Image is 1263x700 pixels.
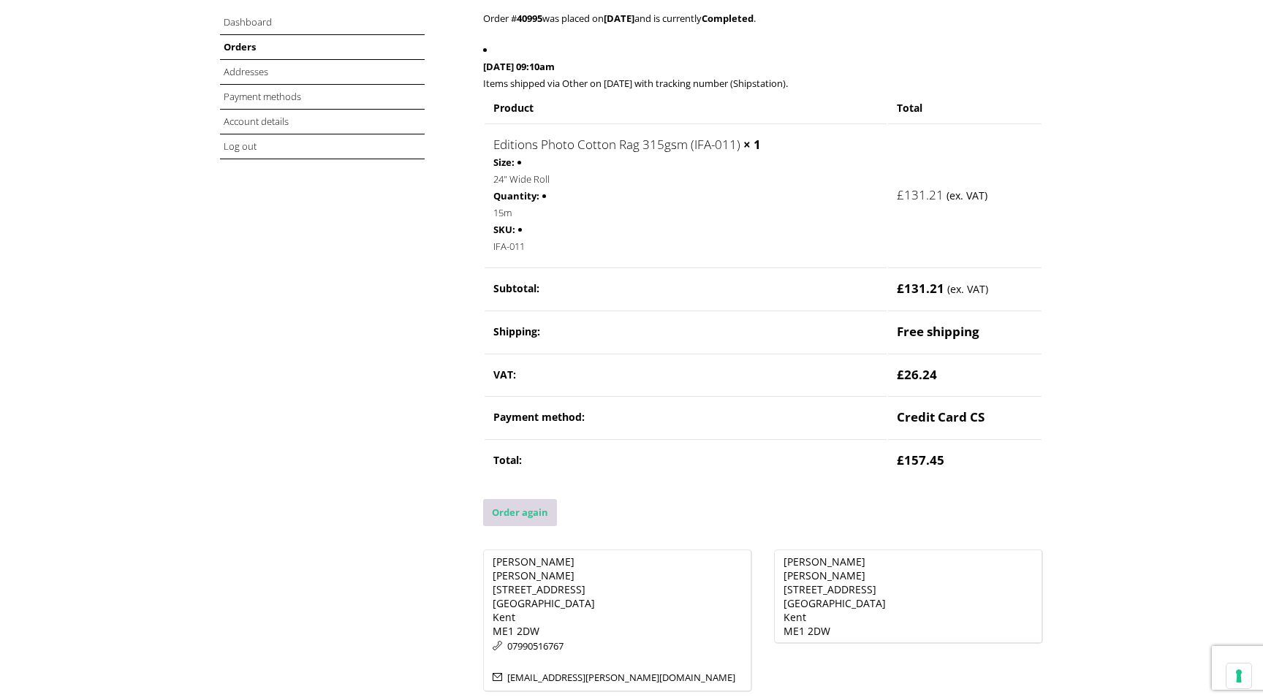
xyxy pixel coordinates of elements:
span: £ [897,366,904,383]
p: 24" Wide Roll [493,171,878,188]
p: 07990516767 [493,638,742,655]
a: Editions Photo Cotton Rag 315gsm (IFA-011) [493,136,740,153]
th: Total: [485,439,887,481]
p: 15m [493,205,878,221]
a: Payment methods [224,90,301,103]
a: Account details [224,115,289,128]
a: Log out [224,140,257,153]
p: [DATE] 09:10am [483,58,1043,75]
nav: Account pages [220,10,467,159]
mark: 40995 [517,12,542,25]
small: (ex. VAT) [947,189,987,202]
span: 131.21 [897,280,944,297]
bdi: 131.21 [897,186,944,203]
p: IFA-011 [493,238,878,255]
mark: [DATE] [604,12,634,25]
th: Payment method: [485,396,887,438]
a: Order again [483,499,557,526]
strong: Size: [493,154,515,171]
a: Addresses [224,65,268,78]
strong: SKU: [493,221,515,238]
th: Shipping: [485,311,887,352]
th: Product [485,94,887,122]
th: Subtotal: [485,267,887,310]
a: Orders [224,40,256,53]
span: 26.24 [897,366,937,383]
span: £ [897,186,904,203]
strong: × 1 [743,136,761,153]
td: Free shipping [888,311,1042,352]
a: Dashboard [224,15,272,28]
span: 157.45 [897,452,944,468]
button: Your consent preferences for tracking technologies [1226,663,1251,688]
mark: Completed [702,12,754,25]
small: (ex. VAT) [947,282,988,296]
p: Order # was placed on and is currently . [483,10,1043,27]
span: £ [897,280,904,297]
strong: Quantity: [493,188,539,205]
address: [PERSON_NAME] [PERSON_NAME] [STREET_ADDRESS] [GEOGRAPHIC_DATA] Kent ME1 2DW [774,549,1043,644]
p: [EMAIL_ADDRESS][PERSON_NAME][DOMAIN_NAME] [493,669,742,686]
td: Credit Card CS [888,396,1042,438]
th: VAT: [485,354,887,395]
address: [PERSON_NAME] [PERSON_NAME] [STREET_ADDRESS] [GEOGRAPHIC_DATA] Kent ME1 2DW [483,549,752,692]
p: Items shipped via Other on [DATE] with tracking number (Shipstation). [483,75,1043,92]
span: £ [897,452,904,468]
th: Total [888,94,1042,122]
